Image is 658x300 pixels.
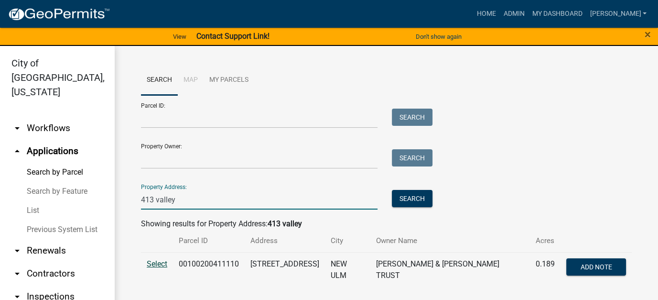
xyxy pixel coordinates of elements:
[370,230,530,252] th: Owner Name
[173,230,245,252] th: Parcel ID
[645,29,651,40] button: Close
[392,190,432,207] button: Search
[11,145,23,157] i: arrow_drop_up
[566,258,626,276] button: Add Note
[528,5,586,23] a: My Dashboard
[530,252,561,287] td: 0.189
[245,230,325,252] th: Address
[268,219,302,228] strong: 413 valley
[473,5,499,23] a: Home
[499,5,528,23] a: Admin
[147,259,167,268] a: Select
[141,218,632,230] div: Showing results for Property Address:
[11,268,23,279] i: arrow_drop_down
[245,252,325,287] td: [STREET_ADDRESS]
[196,32,269,41] strong: Contact Support Link!
[325,230,370,252] th: City
[370,252,530,287] td: [PERSON_NAME] & [PERSON_NAME] TRUST
[169,29,190,44] a: View
[580,263,612,270] span: Add Note
[11,122,23,134] i: arrow_drop_down
[204,65,254,96] a: My Parcels
[392,149,432,167] button: Search
[530,230,561,252] th: Acres
[11,245,23,256] i: arrow_drop_down
[325,252,370,287] td: NEW ULM
[412,29,465,44] button: Don't show again
[645,28,651,41] span: ×
[141,65,178,96] a: Search
[392,109,432,126] button: Search
[173,252,245,287] td: 00100200411110
[586,5,650,23] a: [PERSON_NAME]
